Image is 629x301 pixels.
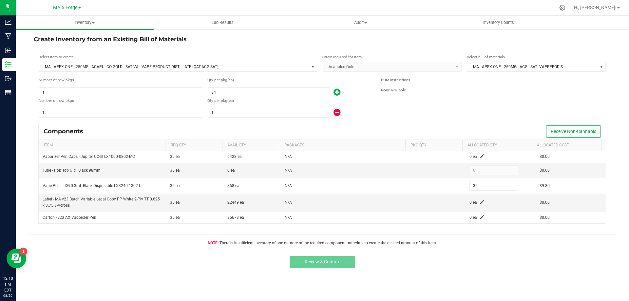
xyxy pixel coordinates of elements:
[279,140,405,151] th: Packages
[462,140,532,151] th: Allocated Qty
[16,20,154,26] span: Inventory
[540,168,550,173] span: $0.00
[43,197,160,208] span: Label - MA v23 Batch Variable Legal Copy PP White 2-Ply TT 0.625 x 3.75 3-Across
[322,55,362,59] span: Strain required for item
[3,293,13,298] p: 08/20
[5,19,11,26] inline-svg: Analytics
[330,112,340,116] span: Remove output
[43,183,142,188] span: Vape Pen - LXG 0.3mL Black Disposable LX3240-1302-U
[43,215,96,220] span: Carton - v23 AX Vaporizer Pen
[227,98,233,104] span: (ea)
[305,259,340,264] span: Review & Confirm
[5,75,11,82] inline-svg: Outbound
[53,5,78,10] span: MA 5 Forge
[39,98,74,104] span: Number of new packages to create
[170,200,180,205] span: 35 ea
[381,78,410,82] span: BOM Instructions
[39,140,165,151] th: Item
[551,129,596,134] span: Receive Non-Cannabis
[5,33,11,40] inline-svg: Manufacturing
[532,140,601,151] th: Allocated Cost
[165,140,222,151] th: Req Qty
[227,77,233,83] span: (ea)
[285,183,292,188] span: N/A
[44,128,88,135] div: Components
[207,77,227,83] span: Quantity per package (ea)
[227,168,235,173] span: 0 ea
[227,183,239,188] span: 868 ea
[43,168,101,173] span: Tube - Pop Top CRP Black 98mm
[170,183,180,188] span: 35 ea
[469,200,477,205] span: 0 ea
[292,20,429,26] span: Audit
[5,47,11,54] inline-svg: Inbound
[540,183,550,188] span: $9.80
[227,154,242,159] span: 6423 ea
[207,98,227,104] span: Quantity per package (ea)
[469,215,477,220] span: 0 ea
[170,168,180,173] span: 35 ea
[170,215,180,220] span: 35 ea
[227,200,244,205] span: 22449 ea
[430,16,568,29] a: Inventory Counts
[290,256,355,268] button: Review & Confirm
[208,241,437,245] span: There is insufficient inventory of one or more of the required component materials to create the ...
[43,154,135,159] span: Vaporizer Pen Caps - Jupiter CCell LX1000-0802-MC
[285,154,292,159] span: N/A
[222,140,279,151] th: Avail Qty
[285,168,292,173] span: N/A
[39,62,309,71] span: MA - APEX ONE - 250MG - ACAPULCO GOLD - SATIVA - VAPE PRODUCT DISTILLATE (QAT-ACG-SAT)
[558,5,566,11] div: Manage settings
[19,248,27,255] iframe: Resource center unread badge
[170,154,180,159] span: 35 ea
[7,249,26,268] iframe: Resource center
[16,16,154,29] a: Inventory
[285,215,292,220] span: N/A
[405,140,462,151] th: Pkg Qty
[5,89,11,96] inline-svg: Reports
[39,77,74,83] span: Number of new packages to create
[467,55,505,59] span: Select bill of materials
[474,20,523,26] span: Inventory Counts
[381,88,406,92] span: None available
[546,125,601,138] button: Receive Non-Cannabis
[3,275,13,293] p: 12:10 PM EDT
[285,200,292,205] span: N/A
[330,91,340,96] span: Add new output
[34,35,611,44] h4: Create Inventory from an Existing Bill of Materials
[469,154,477,159] span: 0 ea
[227,215,244,220] span: 35673 ea
[540,215,550,220] span: $0.00
[467,62,597,71] span: MA - APEX ONE - 250MG - ACG - SAT -VAPEPRODIS
[540,200,550,205] span: $0.00
[154,16,292,29] a: Lab Results
[540,154,550,159] span: $0.00
[39,55,74,59] span: Select item to create
[292,16,429,29] a: Audit
[203,20,242,26] span: Lab Results
[5,61,11,68] inline-svg: Inventory
[574,5,617,10] span: Hi, [PERSON_NAME]!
